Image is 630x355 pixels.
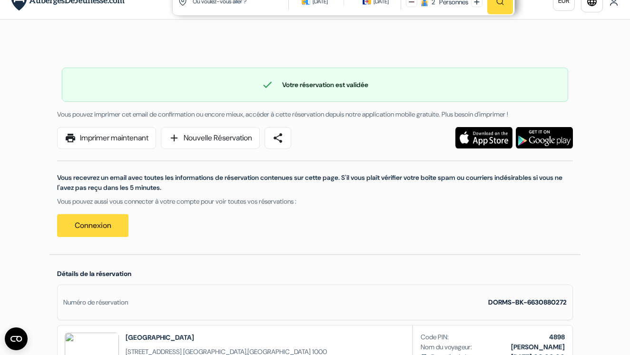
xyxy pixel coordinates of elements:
p: Vous pouvez aussi vous connecter à votre compte pour voir toutes vos réservations : [57,197,573,207]
span: Nom du voyageur: [421,342,472,352]
img: Téléchargez l'application gratuite [455,127,512,148]
h2: [GEOGRAPHIC_DATA] [126,333,327,342]
img: Téléchargez l'application gratuite [516,127,573,148]
div: Numéro de réservation [63,297,128,307]
button: Ouvrir le widget CMP [5,327,28,350]
a: printImprimer maintenant [57,127,156,149]
b: [PERSON_NAME] [511,343,565,351]
a: share [265,127,291,149]
span: Détails de la réservation [57,269,131,278]
p: Vous recevrez un email avec toutes les informations de réservation contenues sur cette page. S'il... [57,173,573,193]
span: add [168,132,180,144]
a: addNouvelle Réservation [161,127,260,149]
span: print [65,132,76,144]
a: Connexion [57,214,128,237]
div: Votre réservation est validée [62,79,568,90]
strong: DORMS-BK-6630880272 [488,298,567,306]
b: 4898 [549,333,565,341]
span: Code PIN: [421,332,449,342]
span: share [272,132,284,144]
span: check [262,79,273,90]
span: Vous pouvez imprimer cet email de confirmation ou encore mieux, accéder à cette réservation depui... [57,110,508,118]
